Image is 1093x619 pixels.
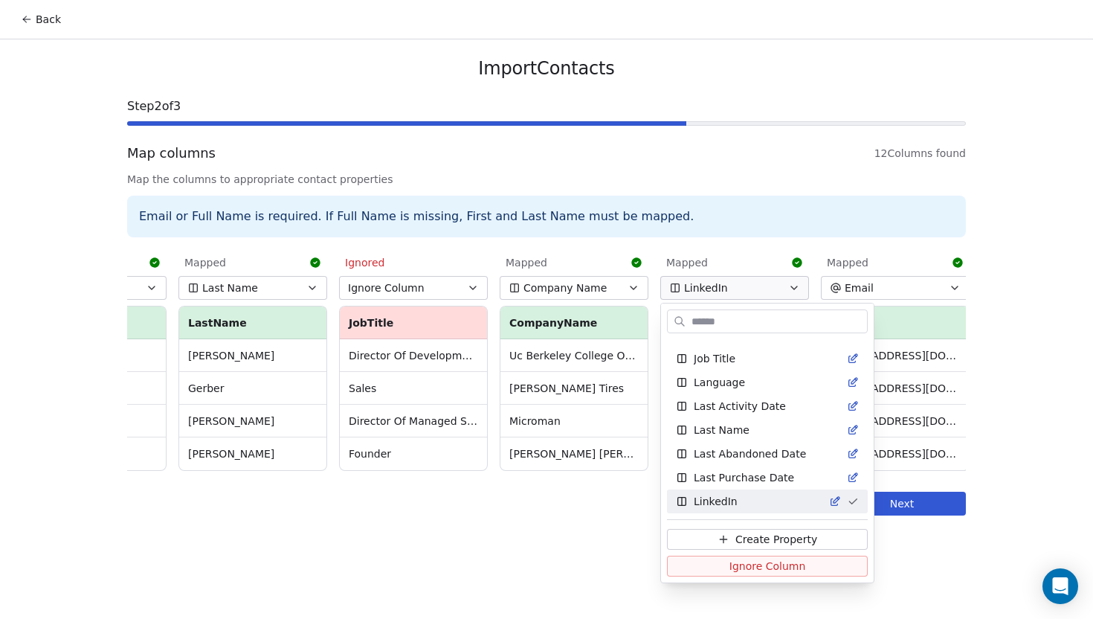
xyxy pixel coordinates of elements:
span: Last Activity Date [694,399,786,414]
span: Create Property [735,532,817,547]
span: LinkedIn [694,494,738,509]
span: Language [694,375,745,390]
span: Last Name [694,423,749,437]
span: Last Abandoned Date [694,446,806,461]
span: Ignore Column [729,559,806,574]
span: Job Title [694,351,735,366]
button: Create Property [667,529,868,550]
span: Last Purchase Date [694,470,794,485]
button: Ignore Column [667,556,868,577]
